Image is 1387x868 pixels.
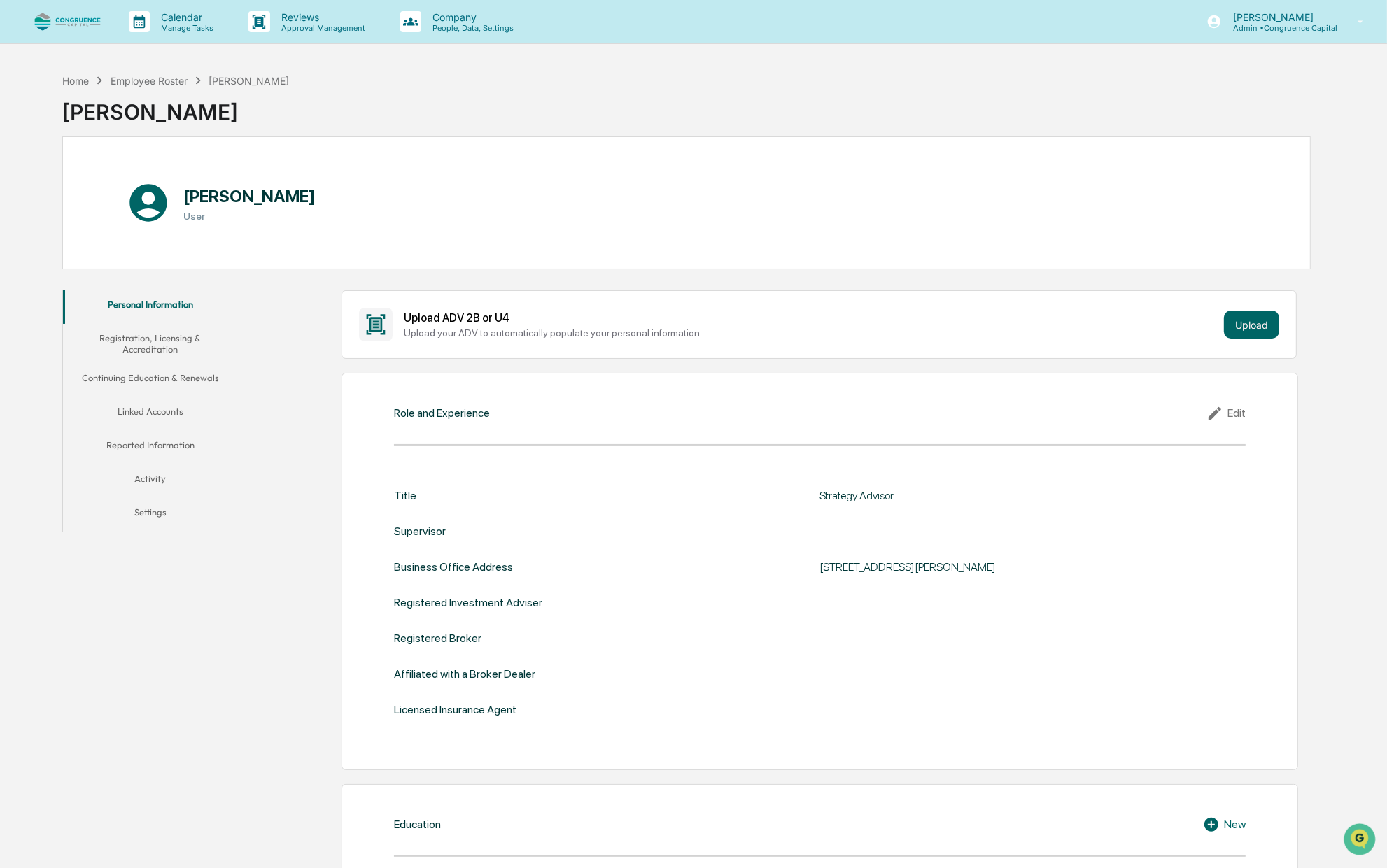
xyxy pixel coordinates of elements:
p: [PERSON_NAME] [1222,11,1337,23]
a: 🔎Data Lookup [8,307,94,332]
button: See all [217,152,255,169]
img: Jack Rasmussen [14,177,36,199]
div: 🗄️ [101,287,113,299]
p: Manage Tasks [150,23,220,33]
div: Home [62,75,89,87]
div: Employee Roster [111,75,188,87]
div: Upload ADV 2B or U4 [404,311,1218,325]
p: Reviews [270,11,372,23]
span: • [116,190,121,201]
span: Pylon [139,347,169,357]
div: Supervisor [394,525,446,538]
button: Linked Accounts [63,397,237,431]
span: [PERSON_NAME] [43,190,113,201]
span: Attestations [115,286,174,300]
div: [PERSON_NAME] [62,88,289,124]
span: • [116,228,121,239]
a: Powered byPylon [99,346,169,357]
input: Clear [36,64,231,78]
div: Past conversations [14,155,94,166]
p: People, Data, Settings [421,23,521,33]
div: [PERSON_NAME] [209,75,289,87]
div: We're available if you need us! [63,121,192,132]
span: [PERSON_NAME] [43,228,113,239]
div: Upload your ADV to automatically populate your personal information. [404,327,1218,339]
a: 🖐️Preclearance [8,280,96,306]
p: Admin • Congruence Capital [1222,23,1337,33]
span: [DATE] [124,228,153,239]
p: How can we help? [14,29,255,52]
span: Data Lookup [28,313,88,327]
div: Education [394,818,441,831]
span: [DATE] [124,190,153,201]
div: 🔎 [14,314,25,325]
div: Affiliated with a Broker Dealer [394,667,535,681]
div: secondary tabs example [63,290,237,532]
div: New [1203,816,1246,833]
p: Calendar [150,11,220,23]
div: Registered Broker [394,632,481,645]
button: Reported Information [63,431,237,464]
img: 1746055101610-c473b297-6a78-478c-a979-82029cc54cd1 [28,229,39,240]
img: Jack Rasmussen [14,215,36,237]
a: 🗄️Attestations [96,280,179,306]
button: Start new chat [238,111,255,128]
div: Start new chat [63,107,230,121]
div: Strategy Advisor [820,489,1170,502]
img: 8933085812038_c878075ebb4cc5468115_72.jpg [29,107,55,132]
button: Personal Information [63,290,237,324]
button: Registration, Licensing & Accreditation [63,324,237,364]
div: Role and Experience [394,406,490,420]
img: 1746055101610-c473b297-6a78-478c-a979-82029cc54cd1 [14,107,39,132]
div: Licensed Insurance Agent [394,703,516,716]
h1: [PERSON_NAME] [183,186,316,206]
div: [STREET_ADDRESS][PERSON_NAME] [820,560,1170,574]
div: 🖐️ [14,287,25,299]
p: Approval Management [270,23,372,33]
iframe: Open customer support [1342,822,1380,860]
div: Registered Investment Adviser [394,596,542,609]
img: logo [34,13,101,31]
p: Company [421,11,521,23]
span: Preclearance [28,286,90,300]
div: Title [394,489,416,502]
h3: User [183,211,316,222]
img: 1746055101610-c473b297-6a78-478c-a979-82029cc54cd1 [28,191,39,202]
div: Edit [1206,405,1246,422]
button: Continuing Education & Renewals [63,364,237,397]
div: Business Office Address [394,560,513,574]
button: Activity [63,464,237,498]
button: Upload [1224,311,1279,339]
button: Settings [63,498,237,532]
